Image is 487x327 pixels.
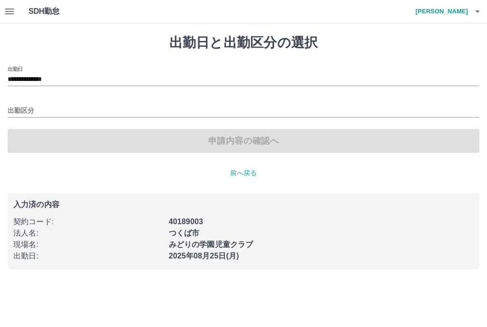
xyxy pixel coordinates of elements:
h1: 出勤日と出勤区分の選択 [8,35,479,51]
p: 現場名 : [13,239,163,250]
p: 入力済の内容 [13,201,474,208]
p: 前へ戻る [8,168,479,178]
b: みどりの学園児童クラブ [169,240,253,248]
p: 契約コード : [13,216,163,228]
b: つくば市 [169,229,200,237]
b: 2025年08月25日(月) [169,252,239,260]
b: 40189003 [169,218,203,226]
label: 出勤日 [8,65,23,72]
p: 法人名 : [13,228,163,239]
p: 出勤日 : [13,250,163,262]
